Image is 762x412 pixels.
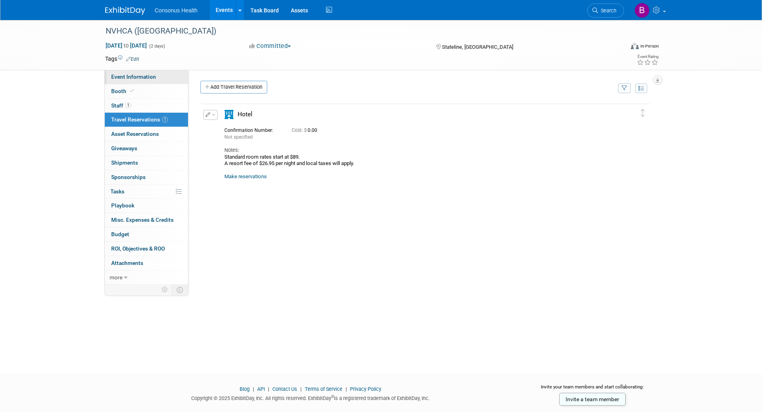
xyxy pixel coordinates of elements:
[111,145,137,151] span: Giveaways
[224,173,267,179] a: Make reservations
[528,384,657,396] div: Invite your team members and start collaborating:
[125,102,131,108] span: 1
[105,156,188,170] a: Shipments
[350,386,381,392] a: Privacy Policy
[105,213,188,227] a: Misc. Expenses & Credits
[111,245,165,252] span: ROI, Objectives & ROO
[105,227,188,241] a: Budget
[122,42,130,49] span: to
[105,42,147,49] span: [DATE] [DATE]
[305,386,342,392] a: Terms of Service
[111,217,174,223] span: Misc. Expenses & Credits
[105,127,188,141] a: Asset Reservations
[105,113,188,127] a: Travel Reservations1
[111,202,134,209] span: Playbook
[155,7,198,14] span: Consonus Health
[111,159,138,166] span: Shipments
[298,386,304,392] span: |
[266,386,271,392] span: |
[105,393,516,402] div: Copyright © 2025 ExhibitDay, Inc. All rights reserved. ExhibitDay is a registered trademark of Ex...
[344,386,349,392] span: |
[110,274,122,281] span: more
[251,386,256,392] span: |
[162,117,168,123] span: 1
[598,8,616,14] span: Search
[105,84,188,98] a: Booth
[641,109,645,117] i: Click and drag to move item
[442,44,513,50] span: Stateline, [GEOGRAPHIC_DATA]
[105,271,188,285] a: more
[105,185,188,199] a: Tasks
[246,42,294,50] button: Committed
[110,188,124,195] span: Tasks
[634,3,650,18] img: Bridget Crane
[257,386,265,392] a: API
[292,127,320,133] span: 0.00
[105,199,188,213] a: Playbook
[111,74,156,80] span: Event Information
[105,55,139,63] td: Tags
[103,24,612,38] div: NVHCA ([GEOGRAPHIC_DATA])
[105,242,188,256] a: ROI, Objectives & ROO
[130,89,134,93] i: Booth reservation complete
[238,111,252,118] span: Hotel
[111,260,143,266] span: Attachments
[224,110,234,119] i: Hotel
[240,386,250,392] a: Blog
[105,256,188,270] a: Attachments
[158,285,172,295] td: Personalize Event Tab Strip
[111,231,129,237] span: Budget
[111,102,131,109] span: Staff
[224,134,253,140] span: Not specified
[111,88,136,94] span: Booth
[105,70,188,84] a: Event Information
[640,43,659,49] div: In-Person
[272,386,297,392] a: Contact Us
[105,141,188,155] a: Giveaways
[105,170,188,184] a: Sponsorships
[224,154,613,180] div: Standard room rates start at $89. A resort fee of $26.95 per night and local taxes will apply.
[577,42,659,54] div: Event Format
[631,43,639,49] img: Format-Inperson.png
[622,86,627,91] i: Filter by Traveler
[559,393,626,406] a: Invite a team member
[105,7,145,15] img: ExhibitDay
[292,127,308,133] span: Cost: $
[105,99,188,113] a: Staff1
[111,116,168,123] span: Travel Reservations
[637,55,658,59] div: Event Rating
[331,394,334,399] sup: ®
[111,174,146,180] span: Sponsorships
[111,131,159,137] span: Asset Reservations
[587,4,624,18] a: Search
[126,56,139,62] a: Edit
[224,147,613,154] div: Notes:
[172,285,188,295] td: Toggle Event Tabs
[224,125,280,133] div: Confirmation Number:
[148,44,165,49] span: (2 days)
[200,81,267,94] a: Add Travel Reservation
